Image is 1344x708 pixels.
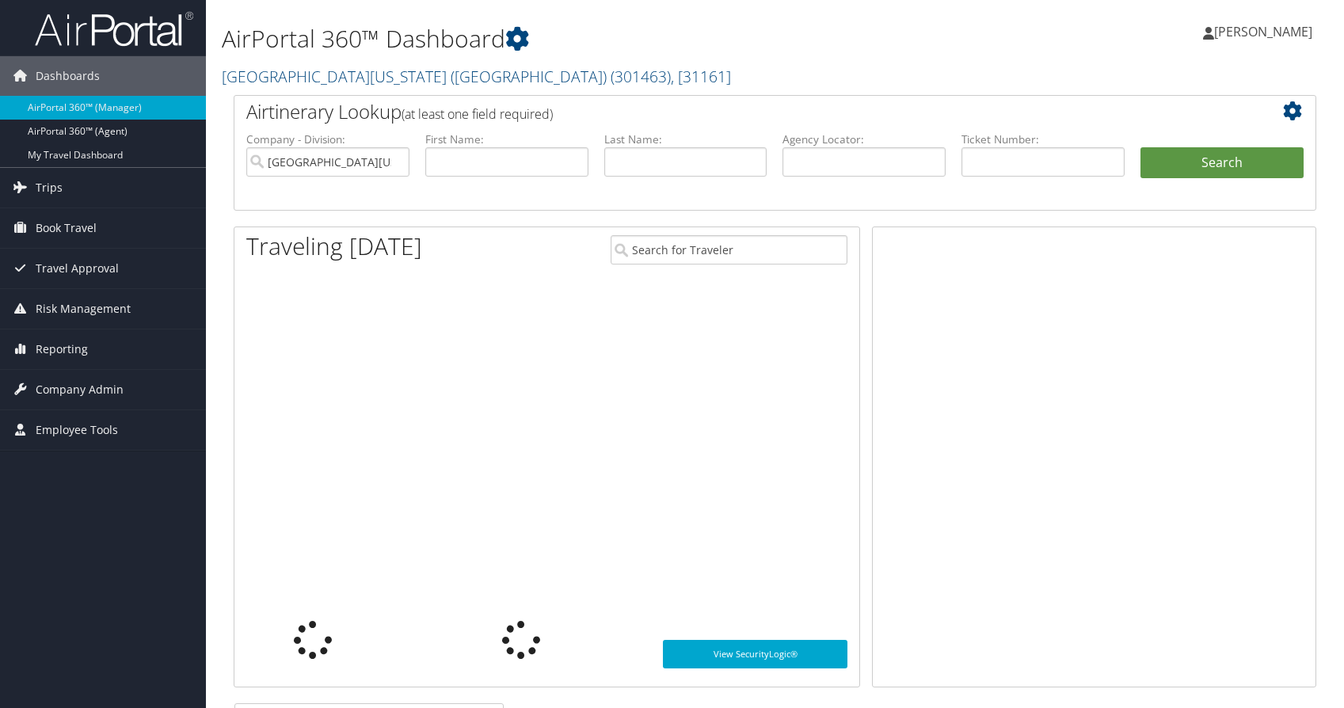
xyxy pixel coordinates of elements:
[425,131,588,147] label: First Name:
[36,410,118,450] span: Employee Tools
[36,56,100,96] span: Dashboards
[671,66,731,87] span: , [ 31161 ]
[36,329,88,369] span: Reporting
[246,230,422,263] h1: Traveling [DATE]
[1214,23,1312,40] span: [PERSON_NAME]
[222,22,959,55] h1: AirPortal 360™ Dashboard
[246,131,409,147] label: Company - Division:
[402,105,553,123] span: (at least one field required)
[611,235,847,265] input: Search for Traveler
[246,98,1213,125] h2: Airtinerary Lookup
[36,249,119,288] span: Travel Approval
[36,168,63,207] span: Trips
[222,66,731,87] a: [GEOGRAPHIC_DATA][US_STATE] ([GEOGRAPHIC_DATA])
[36,289,131,329] span: Risk Management
[604,131,767,147] label: Last Name:
[782,131,946,147] label: Agency Locator:
[961,131,1125,147] label: Ticket Number:
[36,208,97,248] span: Book Travel
[1140,147,1304,179] button: Search
[36,370,124,409] span: Company Admin
[611,66,671,87] span: ( 301463 )
[1203,8,1328,55] a: [PERSON_NAME]
[35,10,193,48] img: airportal-logo.png
[663,640,847,668] a: View SecurityLogic®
